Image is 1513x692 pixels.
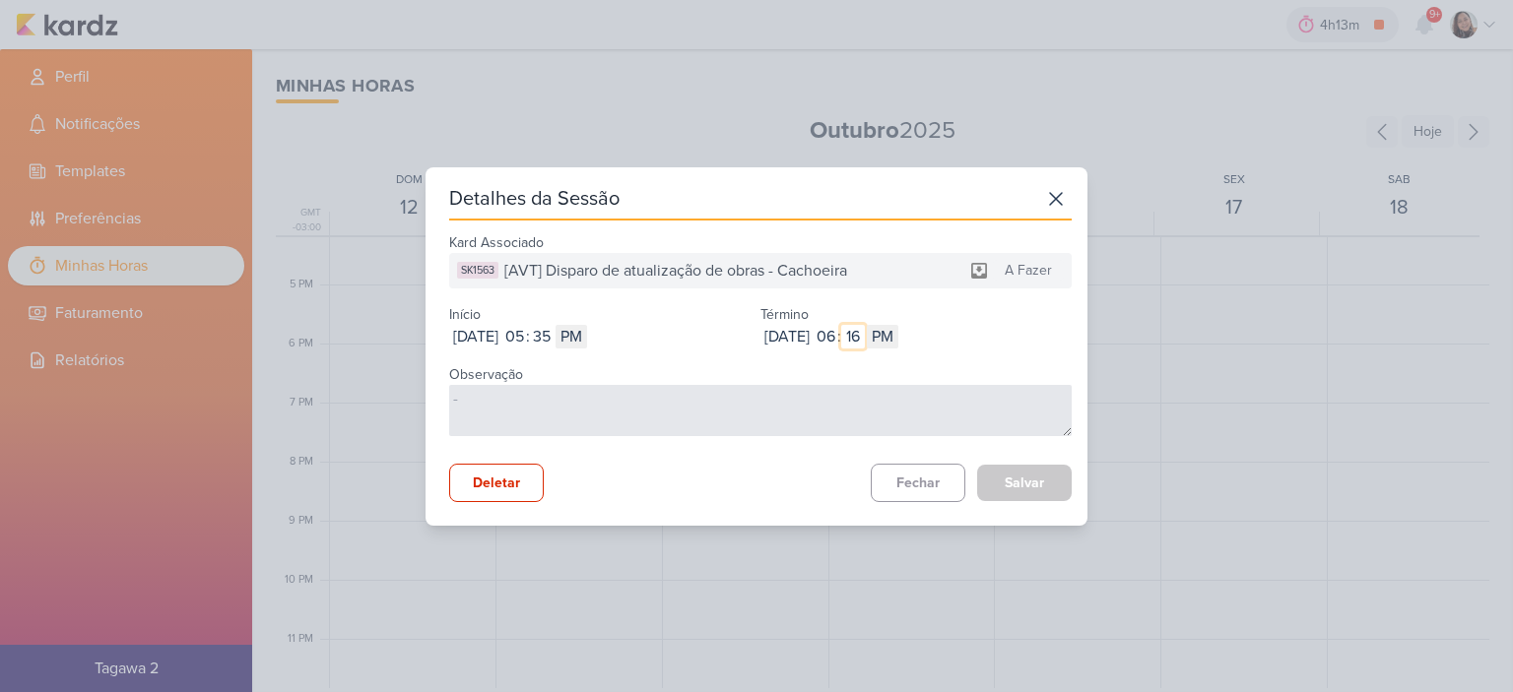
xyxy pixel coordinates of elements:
label: Observação [449,366,523,383]
label: Kard Associado [449,234,544,251]
span: [AVT] Disparo de atualização de obras - Cachoeira [504,259,847,283]
label: Término [760,306,809,323]
button: Fechar [871,464,965,502]
button: Deletar [449,464,544,502]
label: Início [449,306,481,323]
div: SK1563 [457,262,498,279]
div: : [837,325,841,348]
div: Detalhes da Sessão [449,185,620,213]
div: A Fazer [993,260,1064,281]
div: : [526,325,530,348]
